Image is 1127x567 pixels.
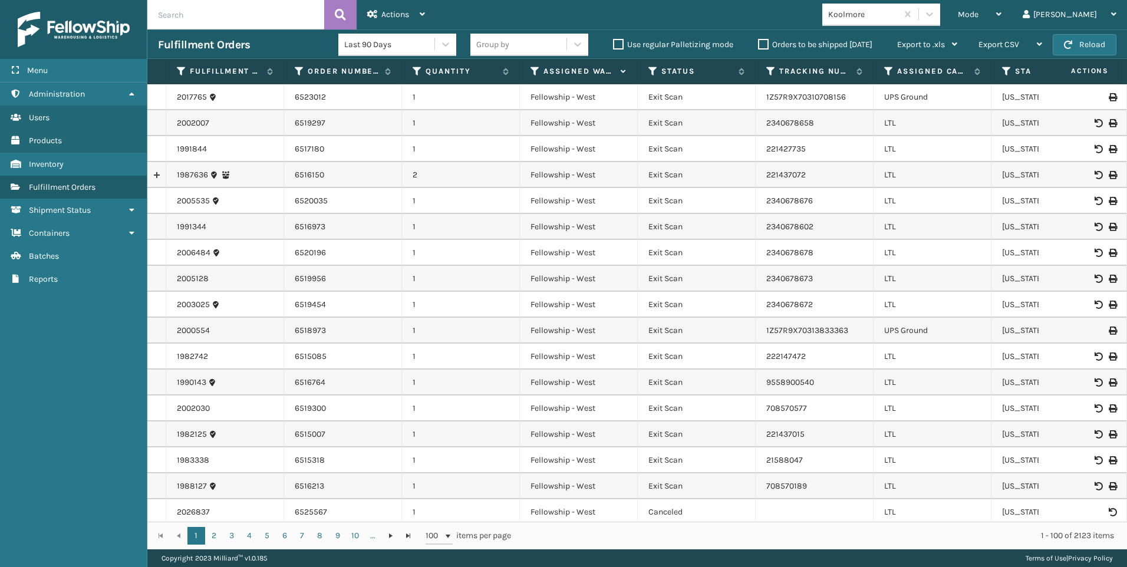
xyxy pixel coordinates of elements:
i: Void BOL [1095,119,1102,127]
div: 1 - 100 of 2123 items [528,530,1114,542]
a: 1 [187,527,205,545]
i: Void BOL [1095,197,1102,205]
label: Quantity [426,66,497,77]
i: Print BOL [1109,301,1116,309]
i: Void BOL [1095,171,1102,179]
td: Fellowship - West [520,292,638,318]
td: Exit Scan [638,344,756,370]
a: 1Z57R9X70310708156 [766,92,846,102]
a: 2006484 [177,247,210,259]
i: Print BOL [1109,430,1116,439]
td: 2340678672 [756,292,874,318]
td: 2 [402,162,520,188]
td: 6516150 [284,162,402,188]
td: Exit Scan [638,318,756,344]
td: [US_STATE] [991,266,1109,292]
i: Void BOL [1095,404,1102,413]
td: 1 [402,266,520,292]
td: 221427735 [756,136,874,162]
a: Go to the next page [382,527,400,545]
label: Status [661,66,733,77]
td: Fellowship - West [520,318,638,344]
i: Print BOL [1109,378,1116,387]
td: UPS Ground [874,84,991,110]
td: 1 [402,292,520,318]
a: 2017765 [177,91,207,103]
td: [US_STATE] [991,395,1109,421]
td: 1 [402,318,520,344]
td: 1 [402,84,520,110]
i: Print BOL [1109,223,1116,231]
td: 2340678602 [756,214,874,240]
a: 1991844 [177,143,207,155]
td: 1 [402,499,520,525]
td: Fellowship - West [520,188,638,214]
td: 6519454 [284,292,402,318]
td: 1 [402,214,520,240]
td: 1 [402,473,520,499]
a: Terms of Use [1026,554,1066,562]
a: 1983338 [177,454,209,466]
td: 6519956 [284,266,402,292]
i: Print BOL [1109,352,1116,361]
i: Void BOL [1095,223,1102,231]
td: LTL [874,292,991,318]
a: 8 [311,527,329,545]
span: Batches [29,251,59,261]
td: Fellowship - West [520,370,638,395]
td: Fellowship - West [520,447,638,473]
td: 6515007 [284,421,402,447]
td: Fellowship - West [520,266,638,292]
a: 9 [329,527,347,545]
td: 1 [402,136,520,162]
i: Print BOL [1109,456,1116,464]
td: Exit Scan [638,188,756,214]
i: Void BOL [1095,352,1102,361]
td: LTL [874,499,991,525]
a: Privacy Policy [1068,554,1113,562]
span: items per page [426,527,512,545]
td: 6518973 [284,318,402,344]
span: Inventory [29,159,64,169]
td: Fellowship - West [520,240,638,266]
a: 2003025 [177,299,210,311]
td: 9558900540 [756,370,874,395]
i: Print BOL [1109,171,1116,179]
a: 5 [258,527,276,545]
td: Fellowship - West [520,110,638,136]
td: LTL [874,447,991,473]
a: 1990143 [177,377,206,388]
td: [US_STATE] [991,473,1109,499]
label: Order Number [308,66,379,77]
td: 1 [402,240,520,266]
td: 1 [402,447,520,473]
td: 6519300 [284,395,402,421]
a: 1988127 [177,480,207,492]
i: Void BOL [1109,508,1116,516]
i: Void BOL [1095,430,1102,439]
label: Assigned Warehouse [543,66,615,77]
label: Orders to be shipped [DATE] [758,39,872,50]
span: Users [29,113,50,123]
td: 6515318 [284,447,402,473]
td: LTL [874,266,991,292]
i: Print BOL [1109,197,1116,205]
div: Koolmore [828,8,898,21]
button: Reload [1053,34,1116,55]
td: Exit Scan [638,110,756,136]
span: Actions [1034,61,1116,81]
td: [US_STATE] [991,447,1109,473]
td: Exit Scan [638,214,756,240]
td: Exit Scan [638,421,756,447]
td: [US_STATE] [991,292,1109,318]
i: Print BOL [1109,275,1116,283]
a: 4 [240,527,258,545]
a: 3 [223,527,240,545]
td: [US_STATE] [991,214,1109,240]
td: 1 [402,188,520,214]
a: 2000554 [177,325,210,337]
p: Copyright 2023 Milliard™ v 1.0.185 [162,549,268,567]
a: 10 [347,527,364,545]
span: Menu [27,65,48,75]
td: Fellowship - West [520,395,638,421]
